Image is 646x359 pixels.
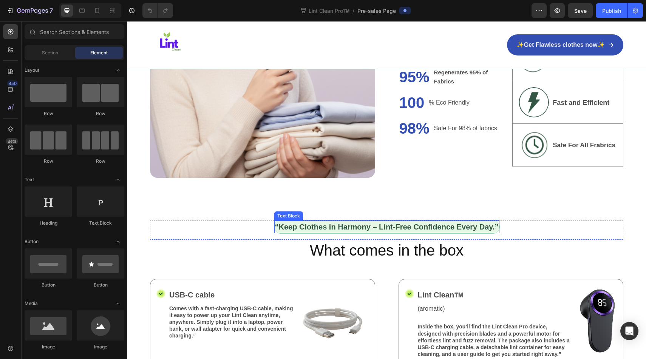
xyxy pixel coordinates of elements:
input: Search Sections & Elements [25,24,124,39]
span: Layout [25,67,39,74]
div: Row [25,110,72,117]
div: Row [25,158,72,165]
button: Publish [596,3,627,18]
span: Toggle open [112,174,124,186]
div: Row [77,158,124,165]
p: (aromatic) [291,284,444,292]
p: Lint Clean™️ [291,268,444,279]
div: Button [77,282,124,288]
strong: “Keep Clothes in Harmony – Lint-Free Confidence Every Day.” [148,202,371,210]
span: Button [25,238,39,245]
span: Element [90,49,108,56]
img: gempages_581174724613112745-8f6abb77-1c59-4e06-a429-a60d92bbf1d4.png [170,267,241,332]
h2: 100 [271,71,298,92]
span: Media [25,300,38,307]
p: 7 [49,6,53,15]
div: 450 [7,80,18,86]
span: Toggle open [112,297,124,310]
span: Lint Clean Pro™️ [307,7,351,15]
span: Section [42,49,58,56]
img: gempages_581174724613112745-3685ddaf-7aa3-45b8-a938-8a310e764909.png [391,66,422,96]
div: Image [77,344,124,350]
span: / [352,7,354,15]
iframe: Design area [127,21,646,359]
button: Save [568,3,593,18]
div: Open Intercom Messenger [620,322,638,340]
div: Text Block [77,220,124,226]
button: 7 [3,3,56,18]
div: Beta [6,138,18,144]
span: Text [25,176,34,183]
p: % Eco Friendly [301,77,342,86]
span: Pre-sales Page [357,7,396,15]
h2: What comes in the box [23,219,496,240]
strong: Fast and Efficient [425,78,482,85]
span: Save [574,8,587,14]
div: Heading [25,220,72,226]
div: Row [77,110,124,117]
strong: Safe For All Frabrics [425,120,488,128]
strong: Comes with a fast-charging USB-C cable, making it easy to power up your Lint Clean anytime, anywh... [42,284,166,318]
strong: Inside the box, you’ll find the Lint Clean Pro device, designed with precision blades and a power... [291,302,442,336]
img: gempages_581174724613112745-c9e3faae-6677-441b-a2dd-4bd3a1642cac.png [391,109,422,139]
h2: 95% [271,45,303,66]
div: Image [25,344,72,350]
div: Button [25,282,72,288]
span: Toggle open [112,236,124,248]
h2: 98% [271,97,303,118]
div: Publish [602,7,621,15]
p: Safe For 98% of fabrics [307,103,370,112]
strong: Regenerates 95% of Fabrics [307,48,361,63]
div: Text Block [148,191,174,198]
span: Toggle open [112,64,124,76]
p: USB-C cable [42,268,166,279]
div: Undo/Redo [142,3,173,18]
img: gempages_581174724613112745-0ce2abe9-1c12-4c95-92c7-2803d32758f1.png [448,267,490,332]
